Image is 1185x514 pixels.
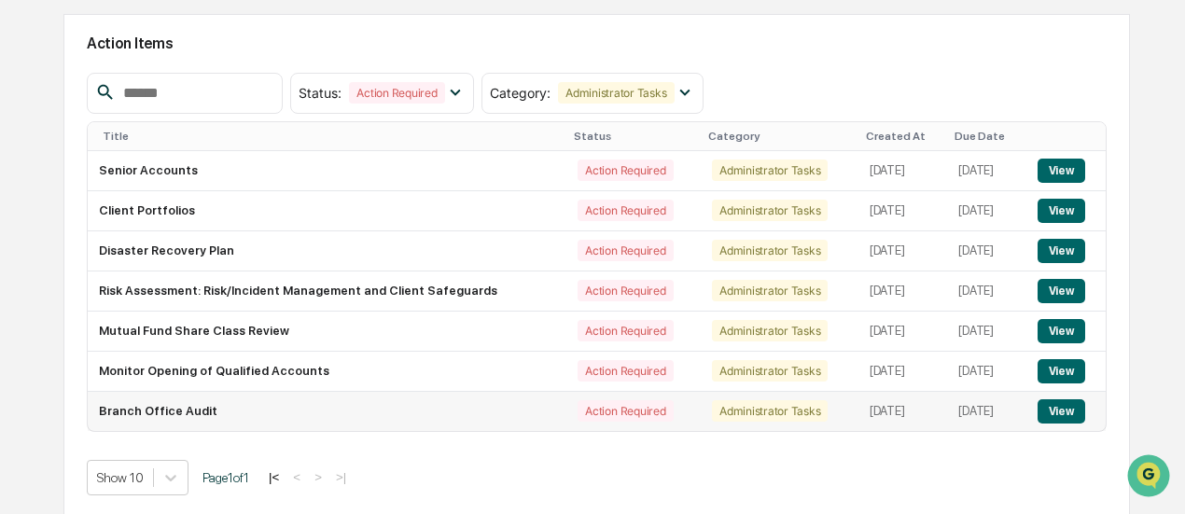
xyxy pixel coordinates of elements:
[154,234,231,253] span: Attestations
[1125,452,1176,503] iframe: Open customer support
[132,314,226,329] a: Powered byPylon
[135,236,150,251] div: 🗄️
[88,352,566,392] td: Monitor Opening of Qualified Accounts
[88,271,566,312] td: Risk Assessment: Risk/Incident Management and Client Safeguards
[88,151,566,191] td: Senior Accounts
[11,262,125,296] a: 🔎Data Lookup
[49,84,308,104] input: Clear
[1038,279,1085,303] button: View
[558,82,674,104] div: Administrator Tasks
[317,147,340,170] button: Start new chat
[578,200,673,221] div: Action Required
[1038,284,1085,298] a: View
[712,240,828,261] div: Administrator Tasks
[578,160,673,181] div: Action Required
[490,85,551,101] span: Category :
[186,315,226,329] span: Pylon
[858,312,948,352] td: [DATE]
[37,234,120,253] span: Preclearance
[1038,399,1085,424] button: View
[1038,319,1085,343] button: View
[708,130,851,143] div: Category
[88,392,566,431] td: Branch Office Audit
[19,38,340,68] p: How can we help?
[712,160,828,181] div: Administrator Tasks
[712,320,828,341] div: Administrator Tasks
[1038,159,1085,183] button: View
[866,130,941,143] div: Created At
[309,469,328,485] button: >
[578,280,673,301] div: Action Required
[19,236,34,251] div: 🖐️
[578,400,673,422] div: Action Required
[1038,324,1085,338] a: View
[330,469,352,485] button: >|
[947,231,1025,271] td: [DATE]
[947,312,1025,352] td: [DATE]
[63,142,306,160] div: Start new chat
[287,469,306,485] button: <
[574,130,693,143] div: Status
[712,360,828,382] div: Administrator Tasks
[128,227,239,260] a: 🗄️Attestations
[947,392,1025,431] td: [DATE]
[349,82,444,104] div: Action Required
[578,240,673,261] div: Action Required
[1038,359,1085,383] button: View
[947,271,1025,312] td: [DATE]
[19,271,34,286] div: 🔎
[858,392,948,431] td: [DATE]
[37,270,118,288] span: Data Lookup
[947,191,1025,231] td: [DATE]
[712,400,828,422] div: Administrator Tasks
[858,231,948,271] td: [DATE]
[11,227,128,260] a: 🖐️Preclearance
[202,470,249,485] span: Page 1 of 1
[858,271,948,312] td: [DATE]
[947,151,1025,191] td: [DATE]
[19,142,52,175] img: 1746055101610-c473b297-6a78-478c-a979-82029cc54cd1
[103,130,559,143] div: Title
[88,231,566,271] td: Disaster Recovery Plan
[299,85,342,101] span: Status :
[263,469,285,485] button: |<
[88,312,566,352] td: Mutual Fund Share Class Review
[1038,243,1085,257] a: View
[712,200,828,221] div: Administrator Tasks
[578,360,673,382] div: Action Required
[87,35,1107,52] h2: Action Items
[88,191,566,231] td: Client Portfolios
[947,352,1025,392] td: [DATE]
[1038,203,1085,217] a: View
[578,320,673,341] div: Action Required
[858,352,948,392] td: [DATE]
[1038,163,1085,177] a: View
[858,151,948,191] td: [DATE]
[1038,239,1085,263] button: View
[1038,199,1085,223] button: View
[712,280,828,301] div: Administrator Tasks
[1038,404,1085,418] a: View
[955,130,1018,143] div: Due Date
[1038,364,1085,378] a: View
[63,160,236,175] div: We're available if you need us!
[858,191,948,231] td: [DATE]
